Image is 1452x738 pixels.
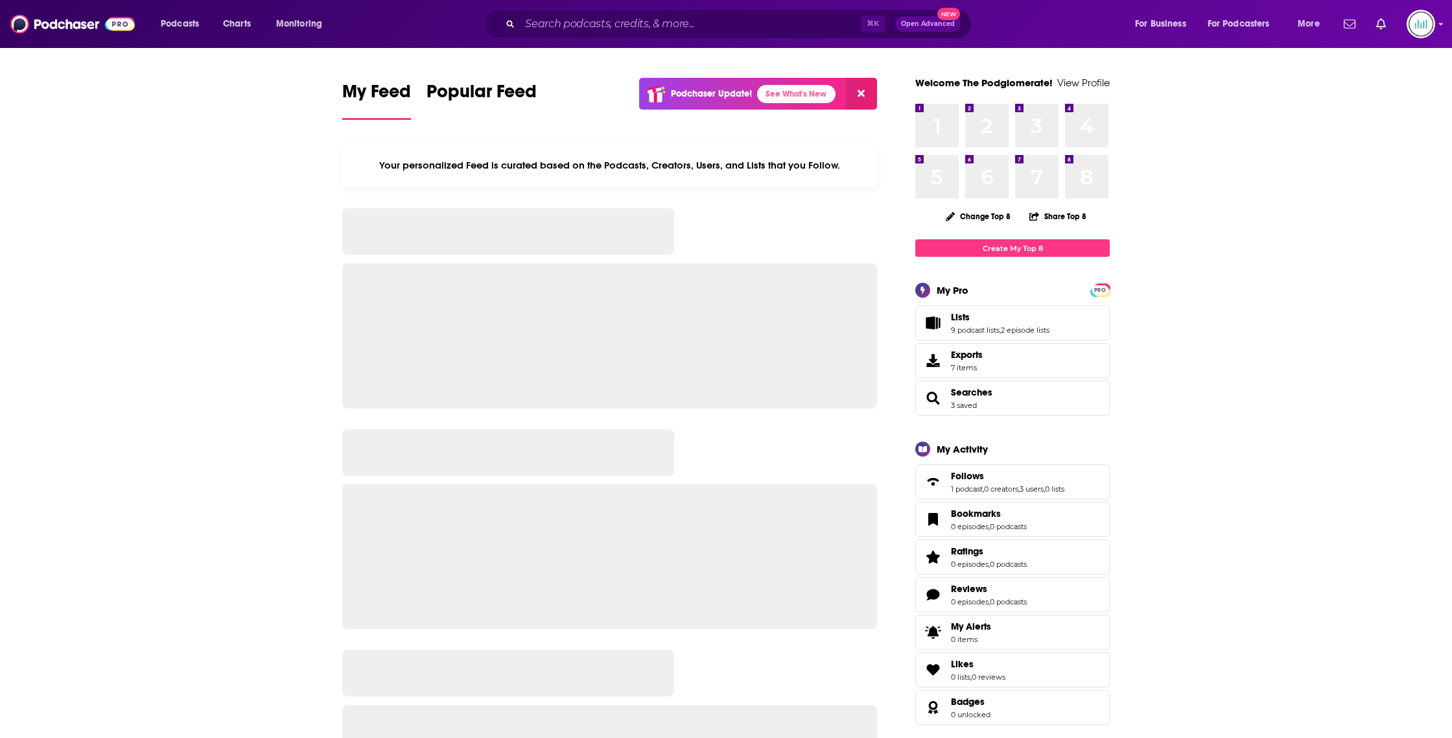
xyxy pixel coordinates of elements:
[951,545,1027,557] a: Ratings
[1018,484,1020,494] span: ,
[972,673,1005,682] a: 0 reviews
[915,652,1110,687] span: Likes
[951,545,983,557] span: Ratings
[951,621,991,632] span: My Alerts
[951,401,977,410] a: 3 saved
[1020,484,1044,494] a: 3 users
[951,696,990,708] a: Badges
[951,470,1064,482] a: Follows
[1000,326,1001,335] span: ,
[920,351,946,370] span: Exports
[951,583,1027,595] a: Reviews
[267,14,339,34] button: open menu
[901,21,955,27] span: Open Advanced
[915,690,1110,725] span: Badges
[915,77,1053,89] a: Welcome The Podglomerate!
[671,88,752,99] p: Podchaser Update!
[951,673,970,682] a: 0 lists
[915,577,1110,612] span: Reviews
[920,586,946,604] a: Reviews
[920,698,946,717] a: Badges
[951,696,985,708] span: Badges
[915,239,1110,257] a: Create My Top 8
[990,560,1027,569] a: 0 podcasts
[342,80,411,120] a: My Feed
[1339,13,1361,35] a: Show notifications dropdown
[970,673,972,682] span: ,
[1135,15,1186,33] span: For Business
[1298,15,1320,33] span: More
[1208,15,1270,33] span: For Podcasters
[937,443,988,455] div: My Activity
[1044,484,1045,494] span: ,
[915,305,1110,340] span: Lists
[937,284,968,296] div: My Pro
[990,597,1027,606] a: 0 podcasts
[915,381,1110,416] span: Searches
[276,15,322,33] span: Monitoring
[1407,10,1435,38] img: User Profile
[427,80,537,120] a: Popular Feed
[161,15,199,33] span: Podcasts
[152,14,216,34] button: open menu
[920,510,946,529] a: Bookmarks
[1407,10,1435,38] span: Logged in as podglomerate
[951,597,989,606] a: 0 episodes
[951,387,992,398] a: Searches
[427,80,537,110] span: Popular Feed
[951,349,983,361] span: Exports
[951,484,983,494] a: 1 podcast
[920,473,946,491] a: Follows
[915,615,1110,650] a: My Alerts
[1001,326,1049,335] a: 2 episode lists
[915,464,1110,499] span: Follows
[951,326,1000,335] a: 9 podcast lists
[895,16,961,32] button: Open AdvancedNew
[915,343,1110,378] a: Exports
[951,470,984,482] span: Follows
[915,502,1110,537] span: Bookmarks
[1045,484,1064,494] a: 0 lists
[920,389,946,407] a: Searches
[757,85,836,103] a: See What's New
[951,658,974,670] span: Likes
[1371,13,1391,35] a: Show notifications dropdown
[520,14,861,34] input: Search podcasts, credits, & more...
[10,12,135,36] img: Podchaser - Follow, Share and Rate Podcasts
[223,15,251,33] span: Charts
[920,661,946,679] a: Likes
[951,522,989,531] a: 0 episodes
[1092,285,1108,295] span: PRO
[1289,14,1336,34] button: open menu
[990,522,1027,531] a: 0 podcasts
[951,710,990,719] a: 0 unlocked
[951,508,1027,519] a: Bookmarks
[920,548,946,566] a: Ratings
[215,14,259,34] a: Charts
[861,16,885,32] span: ⌘ K
[951,635,991,644] span: 0 items
[938,208,1018,224] button: Change Top 8
[951,311,1049,323] a: Lists
[1407,10,1435,38] button: Show profile menu
[920,314,946,332] a: Lists
[989,522,990,531] span: ,
[1092,285,1108,294] a: PRO
[920,623,946,641] span: My Alerts
[983,484,984,494] span: ,
[937,8,961,20] span: New
[951,583,987,595] span: Reviews
[989,597,990,606] span: ,
[342,143,877,187] div: Your personalized Feed is curated based on the Podcasts, Creators, Users, and Lists that you Follow.
[951,658,1005,670] a: Likes
[951,508,1001,519] span: Bookmarks
[951,560,989,569] a: 0 episodes
[951,311,970,323] span: Lists
[1029,204,1087,229] button: Share Top 8
[497,9,984,39] div: Search podcasts, credits, & more...
[915,540,1110,575] span: Ratings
